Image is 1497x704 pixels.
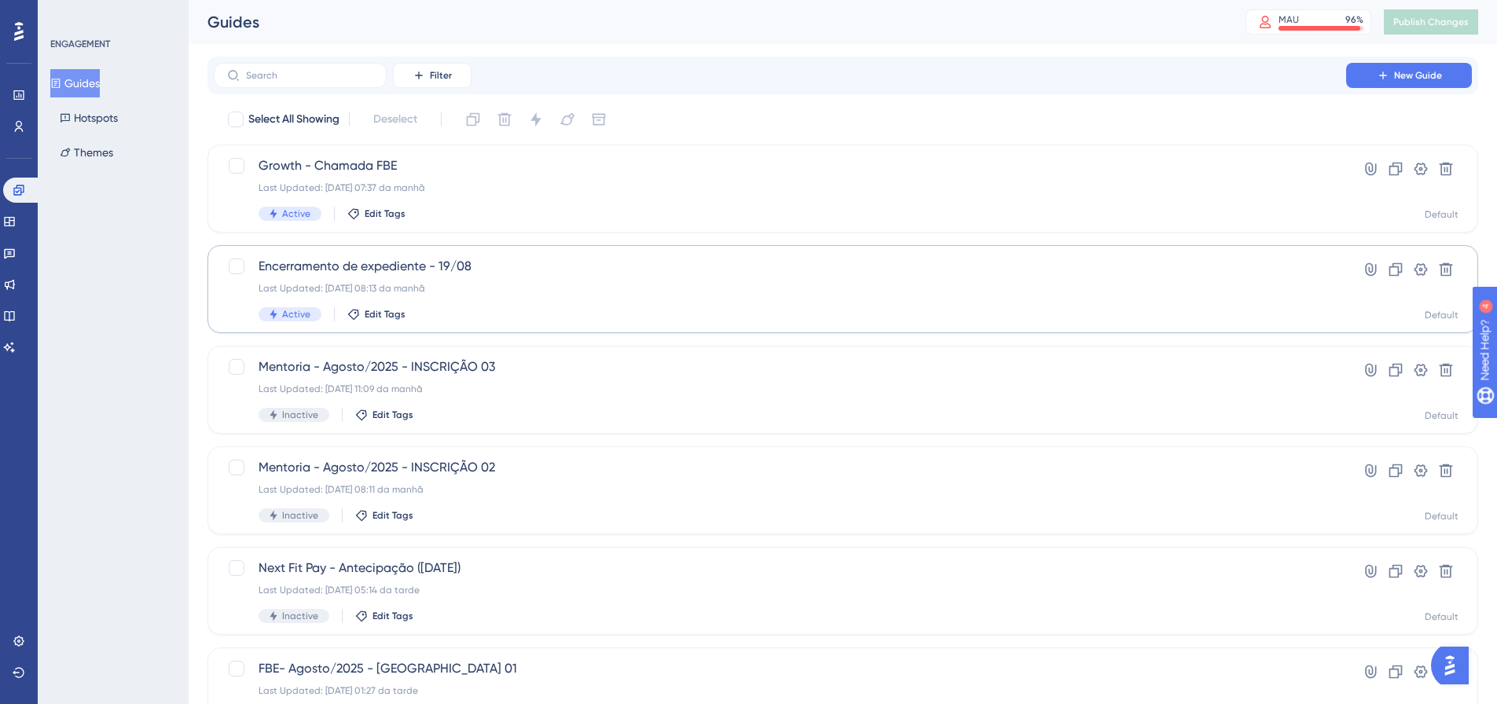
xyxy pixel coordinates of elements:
[365,308,405,321] span: Edit Tags
[393,63,471,88] button: Filter
[207,11,1206,33] div: Guides
[1346,63,1472,88] button: New Guide
[50,38,110,50] div: ENGAGEMENT
[1425,510,1458,522] div: Default
[1425,208,1458,221] div: Default
[259,684,1301,697] div: Last Updated: [DATE] 01:27 da tarde
[259,559,1301,577] span: Next Fit Pay - Antecipação ([DATE])
[259,282,1301,295] div: Last Updated: [DATE] 08:13 da manhã
[430,69,452,82] span: Filter
[1431,642,1478,689] iframe: UserGuiding AI Assistant Launcher
[355,509,413,522] button: Edit Tags
[259,659,1301,678] span: FBE- Agosto/2025 - [GEOGRAPHIC_DATA] 01
[109,8,114,20] div: 4
[359,105,431,134] button: Deselect
[372,509,413,522] span: Edit Tags
[259,257,1301,276] span: Encerramento de expediente - 19/08
[347,308,405,321] button: Edit Tags
[50,104,127,132] button: Hotspots
[282,207,310,220] span: Active
[259,584,1301,596] div: Last Updated: [DATE] 05:14 da tarde
[282,308,310,321] span: Active
[259,383,1301,395] div: Last Updated: [DATE] 11:09 da manhã
[1425,409,1458,422] div: Default
[373,110,417,129] span: Deselect
[1425,309,1458,321] div: Default
[259,458,1301,477] span: Mentoria - Agosto/2025 - INSCRIÇÃO 02
[50,69,100,97] button: Guides
[248,110,339,129] span: Select All Showing
[365,207,405,220] span: Edit Tags
[372,409,413,421] span: Edit Tags
[1279,13,1299,26] div: MAU
[372,610,413,622] span: Edit Tags
[1394,69,1442,82] span: New Guide
[282,610,318,622] span: Inactive
[259,156,1301,175] span: Growth - Chamada FBE
[259,181,1301,194] div: Last Updated: [DATE] 07:37 da manhã
[347,207,405,220] button: Edit Tags
[1384,9,1478,35] button: Publish Changes
[1393,16,1469,28] span: Publish Changes
[282,509,318,522] span: Inactive
[50,138,123,167] button: Themes
[1425,610,1458,623] div: Default
[37,4,98,23] span: Need Help?
[259,483,1301,496] div: Last Updated: [DATE] 08:11 da manhã
[259,357,1301,376] span: Mentoria - Agosto/2025 - INSCRIÇÃO 03
[246,70,373,81] input: Search
[282,409,318,421] span: Inactive
[355,409,413,421] button: Edit Tags
[1345,13,1363,26] div: 96 %
[355,610,413,622] button: Edit Tags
